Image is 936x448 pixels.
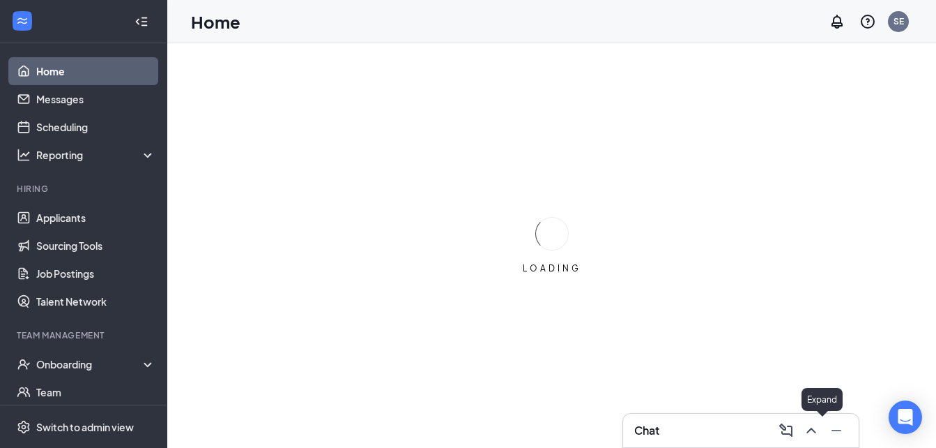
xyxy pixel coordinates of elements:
[778,422,795,439] svg: ComposeMessage
[17,420,31,434] svg: Settings
[517,262,587,274] div: LOADING
[36,148,156,162] div: Reporting
[634,423,659,438] h3: Chat
[800,419,822,442] button: ChevronUp
[135,15,148,29] svg: Collapse
[17,183,153,195] div: Hiring
[775,419,797,442] button: ComposeMessage
[36,288,155,315] a: Talent Network
[36,420,134,434] div: Switch to admin view
[36,204,155,232] a: Applicants
[859,13,876,30] svg: QuestionInfo
[191,10,240,33] h1: Home
[825,419,847,442] button: Minimize
[889,401,922,434] div: Open Intercom Messenger
[803,422,820,439] svg: ChevronUp
[36,357,144,371] div: Onboarding
[36,57,155,85] a: Home
[801,388,843,411] div: Expand
[36,85,155,113] a: Messages
[36,378,155,406] a: Team
[828,422,845,439] svg: Minimize
[36,113,155,141] a: Scheduling
[15,14,29,28] svg: WorkstreamLogo
[829,13,845,30] svg: Notifications
[17,329,153,341] div: Team Management
[36,260,155,288] a: Job Postings
[36,232,155,260] a: Sourcing Tools
[17,148,31,162] svg: Analysis
[17,357,31,371] svg: UserCheck
[893,15,904,27] div: SE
